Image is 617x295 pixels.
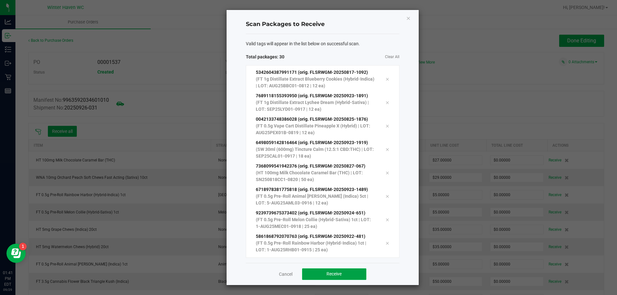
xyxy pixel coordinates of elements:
[256,99,376,113] p: (FT 1g Distillate Extract Lychee Dream (Hybrid-Sativa) | LOT: SEP25LYD01-0917 | 12 ea)
[380,216,394,223] div: Remove tag
[380,192,394,200] div: Remove tag
[256,234,365,239] span: 5861868792070763 (orig. FLSRWGM-20250922-481)
[256,169,376,183] p: (HT 100mg Milk Chocolate Caramel Bar (THC) | LOT: SN250818CC1-0820 | 50 ea)
[256,76,376,89] p: (FT 1g Distillate Extract Blueberry Cookies (Hybrid-Indica) | LOT: AUG25BBC01-0812 | 12 ea)
[380,239,394,247] div: Remove tag
[256,216,376,230] p: (FT 0.5g Pre-Roll Melon Collie (Hybrid-Sativa) 1ct | LOT: 1-AUG25MEC01-0918 | 25 ea)
[380,75,394,83] div: Remove tag
[380,99,394,106] div: Remove tag
[256,163,365,169] span: 7368099541942376 (orig. FLSRWGM-20250827-067)
[380,122,394,130] div: Remove tag
[256,93,368,98] span: 7689118155393950 (orig. FLSRWGM-20250923-1891)
[385,54,399,60] a: Clear All
[256,70,368,75] span: 5342604387991171 (orig. FLSRWGM-20250817-1092)
[256,123,376,136] p: (FT 0.5g Vape Cart Distillate Pineapple X (Hybrid) | LOT: AUG25PEX01B-0819 | 12 ea)
[406,14,411,22] button: Close
[246,54,323,60] span: Total packages: 30
[380,145,394,153] div: Remove tag
[380,169,394,177] div: Remove tag
[256,117,368,122] span: 0042133748386028 (orig. FLSRWGM-20250825-1876)
[256,146,376,160] p: (SW 30ml (600mg) Tincture Calm (12.5:1 CBD:THC) | LOT: SEP25CAL01-0917 | 18 ea)
[246,20,399,29] h4: Scan Packages to Receive
[302,268,366,280] button: Receive
[246,40,360,47] span: Valid tags will appear in the list below on successful scan.
[256,210,365,215] span: 9239739675373402 (orig. FLSRWGM-20250924-651)
[256,187,368,192] span: 6718978381775818 (orig. FLSRWGM-20250923-1489)
[256,257,368,262] span: 3593342103595416 (orig. FLSRWGM-20250922-2385)
[6,244,26,263] iframe: Resource center
[256,140,368,145] span: 6498059142816464 (orig. FLSRWGM-20250923-1919)
[256,240,376,253] p: (FT 0.5g Pre-Roll Rainbow Harbor (Hybrid-Indica) 1ct | LOT: 1-AUG25RHB01-0915 | 25 ea)
[326,271,342,276] span: Receive
[19,243,27,250] iframe: Resource center unread badge
[279,271,292,277] a: Cancel
[256,193,376,206] p: (FT 0.5g Pre-Roll Animal [PERSON_NAME] (Indica) 5ct | LOT: 5-AUG25AML03-0916 | 12 ea)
